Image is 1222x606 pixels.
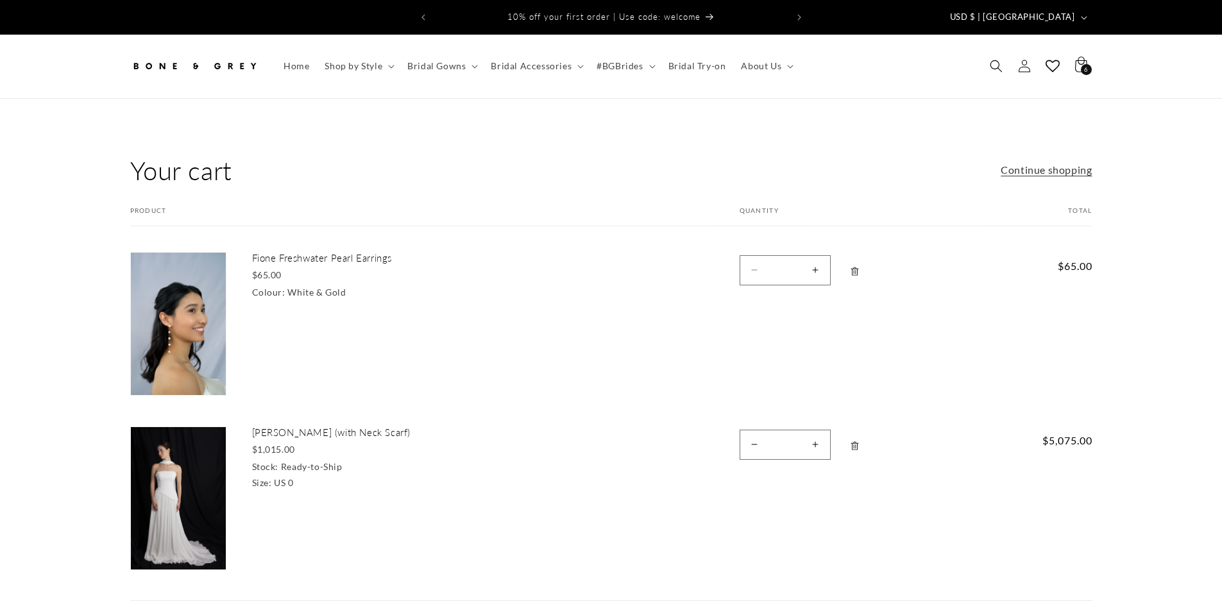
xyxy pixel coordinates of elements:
[252,287,285,298] dt: Colour:
[589,53,660,80] summary: #BGBrides
[507,12,700,22] span: 10% off your first order | Use code: welcome
[769,430,801,460] input: Quantity for Elsa (with Neck Scarf)
[252,268,445,282] div: $65.00
[325,60,382,72] span: Shop by Style
[597,60,643,72] span: #BGBrides
[274,477,293,488] dd: US 0
[785,5,813,29] button: Next announcement
[317,53,400,80] summary: Shop by Style
[668,60,726,72] span: Bridal Try-on
[130,52,259,80] img: Bone and Grey Bridal
[252,461,279,472] dt: Stock:
[1084,64,1088,75] span: 6
[130,206,708,226] th: Product
[131,253,226,395] img: Fione Freshwater Pearl Earrings | Bone and Grey Bridal Accessories
[994,258,1092,274] span: $65.00
[844,430,866,462] a: Remove Elsa (with Neck Scarf) - Ready-to-Ship / US 0
[982,52,1010,80] summary: Search
[409,5,437,29] button: Previous announcement
[483,53,589,80] summary: Bridal Accessories
[708,206,969,226] th: Quantity
[1001,161,1092,180] a: Continue shopping
[276,53,317,80] a: Home
[942,5,1092,29] button: USD $ | [GEOGRAPHIC_DATA]
[252,252,445,265] a: Fione Freshwater Pearl Earrings
[407,60,466,72] span: Bridal Gowns
[400,53,483,80] summary: Bridal Gowns
[994,433,1092,448] span: $5,075.00
[968,206,1092,226] th: Total
[661,53,734,80] a: Bridal Try-on
[252,426,445,439] a: [PERSON_NAME] (with Neck Scarf)
[252,477,272,488] dt: Size:
[950,11,1075,24] span: USD $ | [GEOGRAPHIC_DATA]
[130,154,232,187] h1: Your cart
[491,60,572,72] span: Bridal Accessories
[252,442,445,456] div: $1,015.00
[769,255,801,285] input: Quantity for Fione Freshwater Pearl Earrings
[287,287,346,298] dd: White & Gold
[131,427,226,569] img: Elsa Strapless Corset A-Line Wedding Dress with Neck Scarf in Crepe & Chiffon | Bone and Grey Bri...
[125,47,263,85] a: Bone and Grey Bridal
[733,53,799,80] summary: About Us
[844,255,866,288] a: Remove Fione Freshwater Pearl Earrings - White & Gold
[741,60,781,72] span: About Us
[284,60,309,72] span: Home
[281,461,343,472] dd: Ready-to-Ship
